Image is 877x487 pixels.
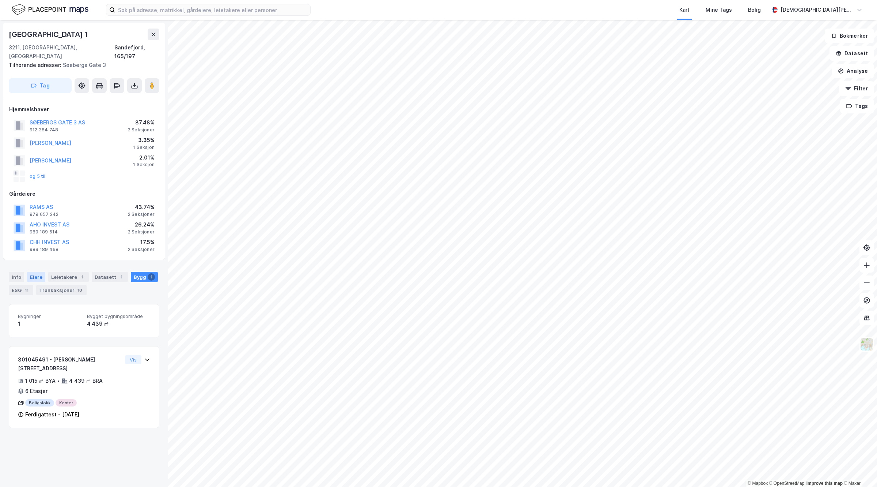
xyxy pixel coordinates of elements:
img: Z [860,337,874,351]
div: Datasett [92,272,128,282]
div: 1 [118,273,125,281]
span: Bygget bygningsområde [87,313,150,319]
div: 912 384 748 [30,127,58,133]
button: Filter [839,81,874,96]
a: OpenStreetMap [769,481,805,486]
div: 1 [79,273,86,281]
div: 4 439 ㎡ [87,319,150,328]
button: Vis [125,355,141,364]
input: Søk på adresse, matrikkel, gårdeiere, leietakere eller personer [115,4,310,15]
div: 11 [23,286,30,294]
div: 4 439 ㎡ BRA [69,377,103,385]
div: 10 [76,286,84,294]
div: 3211, [GEOGRAPHIC_DATA], [GEOGRAPHIC_DATA] [9,43,114,61]
div: Hjemmelshaver [9,105,159,114]
a: Mapbox [748,481,768,486]
div: Bolig [748,5,761,14]
div: Eiere [27,272,45,282]
div: [DEMOGRAPHIC_DATA][PERSON_NAME] [781,5,854,14]
div: 979 657 242 [30,211,58,217]
button: Bokmerker [825,29,874,43]
div: Kart [679,5,690,14]
div: 17.5% [128,238,155,247]
div: 26.24% [128,220,155,229]
div: 989 189 514 [30,229,58,235]
div: 2.01% [133,153,155,162]
div: 2 Seksjoner [128,127,155,133]
div: 2 Seksjoner [128,211,155,217]
div: 1 Seksjon [133,145,155,150]
button: Analyse [832,64,874,78]
iframe: Chat Widget [840,452,877,487]
div: 2 Seksjoner [128,229,155,235]
div: 989 189 468 [30,247,58,252]
div: 3.35% [133,136,155,145]
div: Ferdigattest - [DATE] [25,410,79,419]
img: logo.f888ab2527a4732fd821a326f86c7f29.svg [12,3,88,16]
div: 2 Seksjoner [128,247,155,252]
button: Tag [9,78,72,93]
div: 1 [148,273,155,281]
div: Gårdeiere [9,190,159,198]
div: • [57,378,60,384]
span: Bygninger [18,313,81,319]
button: Datasett [829,46,874,61]
div: 301045491 - [PERSON_NAME][STREET_ADDRESS] [18,355,122,373]
div: Søebergs Gate 3 [9,61,153,70]
div: 43.74% [128,203,155,211]
div: Bygg [131,272,158,282]
a: Improve this map [806,481,843,486]
div: Leietakere [48,272,89,282]
div: Mine Tags [706,5,732,14]
div: Transaksjoner [36,285,87,295]
div: [GEOGRAPHIC_DATA] 1 [9,29,90,40]
div: Sandefjord, 165/197 [114,43,159,61]
div: Info [9,272,24,282]
div: 6 Etasjer [25,387,48,396]
div: 1 [18,319,81,328]
div: 87.48% [128,118,155,127]
div: ESG [9,285,33,295]
div: 1 015 ㎡ BYA [25,377,56,385]
button: Tags [840,99,874,113]
span: Tilhørende adresser: [9,62,63,68]
div: 1 Seksjon [133,162,155,168]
